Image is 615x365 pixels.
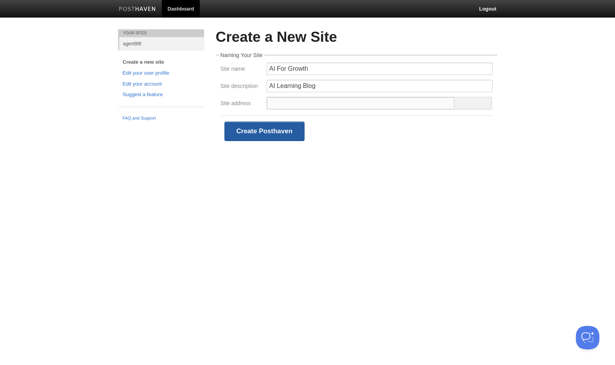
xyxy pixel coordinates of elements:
[123,58,199,66] a: Create a new site
[221,83,262,91] label: Site description
[123,91,199,99] a: Suggest a feature
[118,29,204,37] li: Your Sites
[123,69,199,77] a: Edit your user profile
[119,7,156,13] img: Posthaven-bar
[219,52,264,58] legend: Naming Your Site
[221,100,262,108] label: Site address
[224,122,305,141] button: Create Posthaven
[123,115,199,122] a: FAQ and Support
[221,66,262,73] label: Site name
[123,80,199,88] a: Edit your account
[119,37,204,50] a: agent9t9
[216,29,497,45] h2: Create a New Site
[576,326,599,349] iframe: Help Scout Beacon - Open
